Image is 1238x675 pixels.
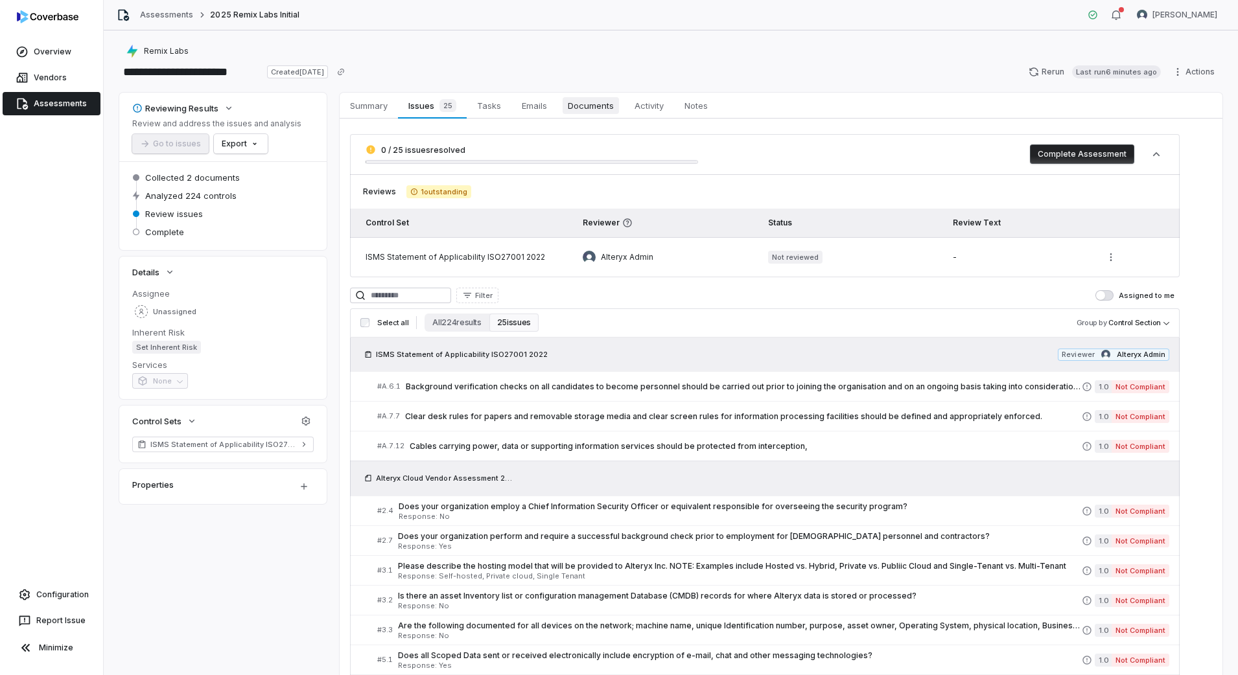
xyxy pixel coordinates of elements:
[1112,624,1169,637] span: Not Compliant
[377,526,1169,555] a: #2.7Does your organization perform and require a successful background check prior to employment ...
[398,602,1082,610] span: Response: No
[377,431,1169,461] a: #A.7.12Cables carrying power, data or supporting information services should be protected from in...
[679,97,713,114] span: Notes
[1169,62,1222,82] button: Actions
[122,40,193,63] button: https://remixlabs.com/Remix Labs
[377,496,1169,525] a: #2.4Does your organization employ a Chief Information Security Officer or equivalent responsible ...
[1062,350,1094,360] span: Reviewer
[132,341,201,354] span: Set Inherent Risk
[5,609,98,632] button: Report Issue
[360,318,369,327] input: Select all
[953,252,1080,262] div: -
[1112,654,1169,667] span: Not Compliant
[1095,440,1112,453] span: 1.0
[472,97,506,114] span: Tasks
[405,411,1082,422] span: Clear desk rules for papers and removable storage media and clear screen rules for information pr...
[398,632,1082,639] span: Response: No
[214,134,268,154] button: Export
[1112,564,1169,577] span: Not Compliant
[128,260,179,284] button: Details
[398,650,1082,661] span: Does all Scoped Data sent or received electronically include encryption of e-mail, chat and other...
[377,625,393,635] span: # 3.3
[377,536,393,545] span: # 2.7
[1072,65,1161,78] span: Last run 6 minutes ago
[153,307,196,317] span: Unassigned
[345,97,393,114] span: Summary
[1095,564,1112,577] span: 1.0
[398,543,1082,550] span: Response: Yes
[377,411,400,421] span: # A.7.7
[377,566,393,575] span: # 3.1
[425,314,489,332] button: All 224 results
[132,326,314,338] dt: Inherent Risk
[398,662,1082,669] span: Response: Yes
[406,185,471,198] span: 1 outstanding
[583,251,596,264] img: Alteryx Admin avatar
[128,97,238,120] button: Reviewing Results
[145,226,184,238] span: Complete
[5,583,98,606] a: Configuration
[406,382,1082,392] span: Background verification checks on all candidates to become personnel should be carried out prior ...
[363,187,396,197] span: Reviews
[377,595,393,605] span: # 3.2
[132,415,181,427] span: Control Sets
[377,506,393,516] span: # 2.4
[366,218,409,227] span: Control Set
[1095,624,1112,637] span: 1.0
[3,66,100,89] a: Vendors
[563,97,619,114] span: Documents
[1095,654,1112,667] span: 1.0
[128,409,201,433] button: Control Sets
[398,621,1082,631] span: Are the following documented for all devices on the network; machine name, unique Identification ...
[1095,290,1114,301] button: Assigned to me
[1117,350,1165,360] span: Alteryx Admin
[456,288,498,303] button: Filter
[376,473,512,483] span: Alteryx Cloud Vendor Assessment 2024_Remix response_[DATE].xlsx
[150,439,296,450] span: ISMS Statement of Applicability ISO27001 2022
[768,218,792,227] span: Status
[144,46,189,56] span: Remix Labs
[1112,534,1169,547] span: Not Compliant
[1112,440,1169,453] span: Not Compliant
[377,655,393,665] span: # 5.1
[145,208,203,220] span: Review issues
[376,349,548,360] span: ISMS Statement of Applicability ISO27001 2022
[132,102,218,114] div: Reviewing Results
[398,573,1082,580] span: Response: Self-hosted, Private cloud, Single Tenant
[953,218,1001,227] span: Review Text
[377,382,401,391] span: # A.6.1
[377,645,1169,674] a: #5.1Does all Scoped Data sent or received electronically include encryption of e-mail, chat and o...
[132,288,314,299] dt: Assignee
[377,586,1169,615] a: #3.2Is there an asset Inventory list or configuration management Database (CMDB) records for wher...
[439,99,456,112] span: 25
[381,145,465,155] span: 0 / 25 issues resolved
[768,251,823,264] span: Not reviewed
[145,172,240,183] span: Collected 2 documents
[1030,144,1134,164] button: Complete Assessment
[366,252,562,262] div: ISMS Statement of Applicability ISO27001 2022
[1112,410,1169,423] span: Not Compliant
[377,441,404,451] span: # A.7.12
[1129,5,1225,25] button: Diana Esparza avatar[PERSON_NAME]
[399,513,1082,520] span: Response: No
[1095,594,1112,607] span: 1.0
[1137,10,1147,20] img: Diana Esparza avatar
[1021,62,1169,82] button: RerunLast run6 minutes ago
[329,60,353,84] button: Copy link
[583,218,747,228] span: Reviewer
[377,556,1169,585] a: #3.1Please describe the hosting model that will be provided to Alteryx Inc. NOTE: Examples includ...
[145,190,237,201] span: Analyzed 224 controls
[1152,10,1217,20] span: [PERSON_NAME]
[403,97,461,115] span: Issues
[210,10,299,20] span: 2025 Remix Labs Initial
[1112,594,1169,607] span: Not Compliant
[377,402,1169,431] a: #A.7.7Clear desk rules for papers and removable storage media and clear screen rules for informat...
[1095,505,1112,518] span: 1.0
[1095,410,1112,423] span: 1.0
[398,531,1082,542] span: Does your organization perform and require a successful background check prior to employment for ...
[267,65,328,78] span: Created [DATE]
[377,318,408,328] span: Select all
[132,119,301,129] p: Review and address the issues and analysis
[1095,534,1112,547] span: 1.0
[5,635,98,661] button: Minimize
